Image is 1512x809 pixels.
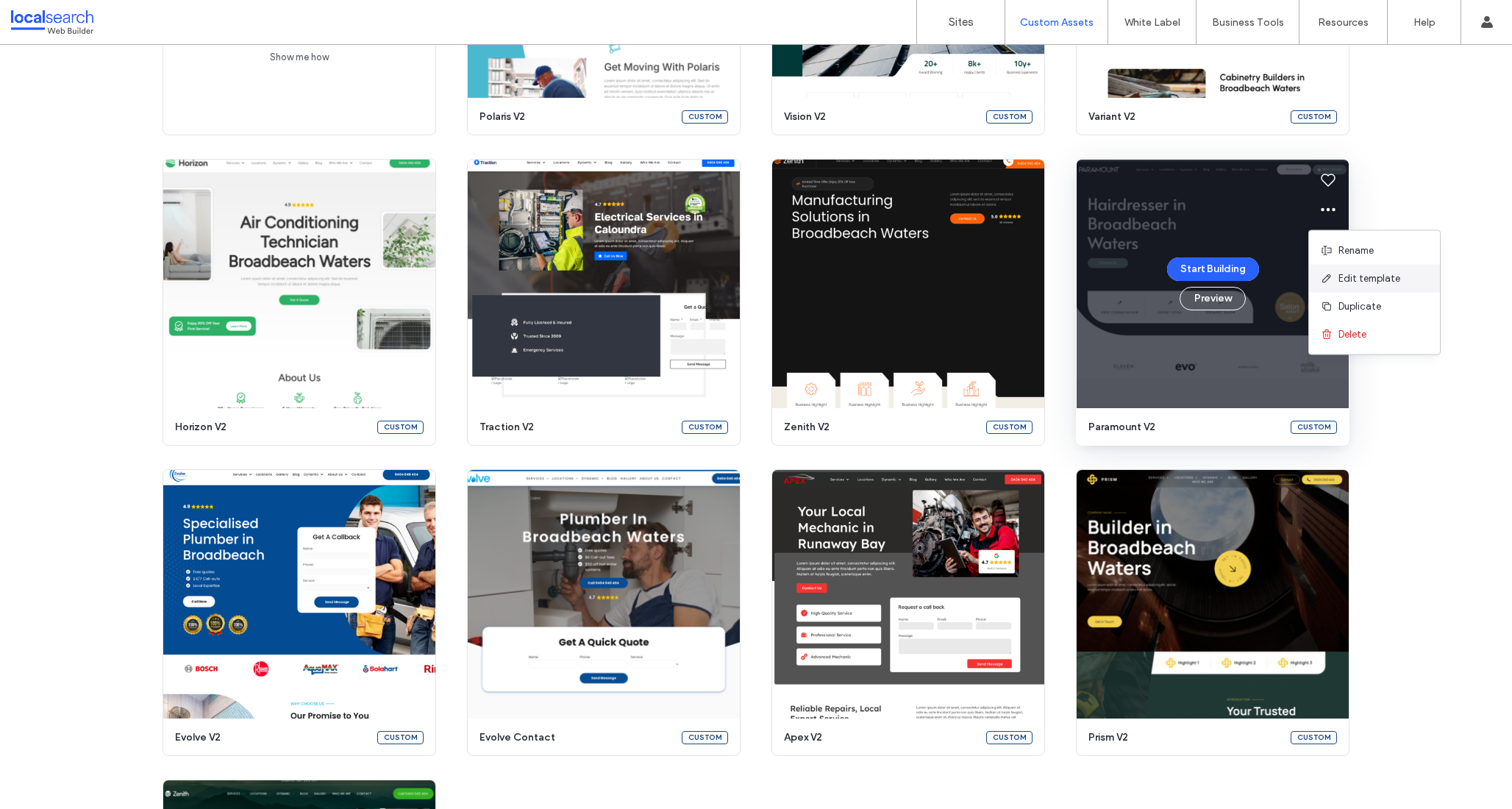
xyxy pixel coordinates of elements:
[1338,327,1366,342] span: Delete
[784,420,977,435] span: zenith v2
[1318,16,1369,29] label: Resources
[986,731,1033,744] div: Custom
[1088,110,1282,124] span: variant v2
[1338,243,1374,258] span: Rename
[1291,421,1337,434] div: Custom
[377,421,424,434] div: Custom
[1413,16,1436,29] label: Help
[1212,16,1284,29] label: Business Tools
[986,421,1033,434] div: Custom
[479,420,673,435] span: traction v2
[1020,16,1094,29] label: Custom Assets
[479,730,673,745] span: evolve contact
[682,421,728,434] div: Custom
[34,10,64,24] span: Help
[1167,257,1259,281] button: Start Building
[1088,730,1282,745] span: prism v2
[784,730,977,745] span: apex v2
[479,110,673,124] span: polaris v2
[270,50,329,65] a: Show me how
[784,110,977,124] span: vision v2
[1291,731,1337,744] div: Custom
[175,420,368,435] span: horizon v2
[1291,110,1337,124] div: Custom
[1338,271,1400,286] span: Edit template
[377,731,424,744] div: Custom
[949,15,974,29] label: Sites
[682,731,728,744] div: Custom
[1124,16,1180,29] label: White Label
[682,110,728,124] div: Custom
[175,730,368,745] span: evolve v2
[986,110,1033,124] div: Custom
[1338,299,1381,314] span: Duplicate
[1180,287,1246,310] button: Preview
[1088,420,1282,435] span: paramount v2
